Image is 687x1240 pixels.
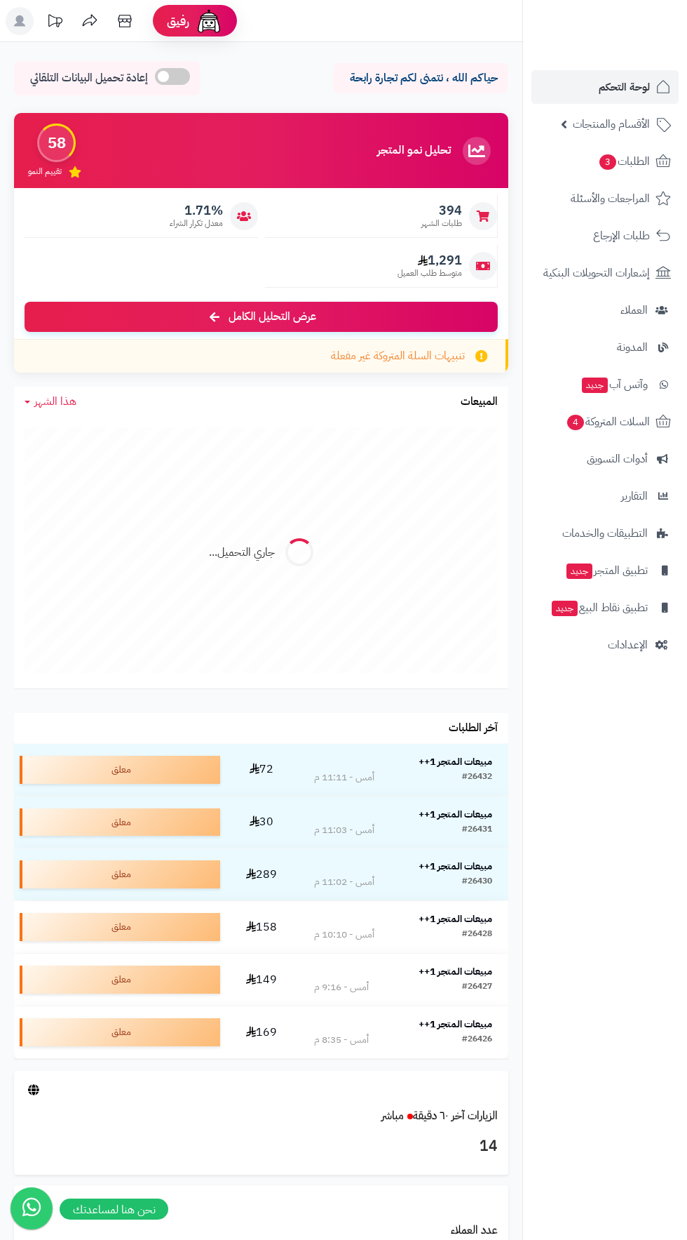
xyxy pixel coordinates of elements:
[226,1006,298,1058] td: 169
[565,561,648,580] span: تطبيق المتجر
[587,449,648,469] span: أدوات التسويق
[566,564,592,579] span: جديد
[571,189,650,208] span: المراجعات والأسئلة
[229,309,316,325] span: عرض التحليل الكامل
[421,218,462,229] span: طلبات الشهر
[462,1033,492,1047] div: #26426
[419,964,492,979] strong: مبيعات المتجر 1++
[531,331,679,364] a: المدونة
[531,293,679,327] a: العملاء
[377,145,451,157] h3: تحليل نمو المتجر
[593,226,650,246] span: طلبات الإرجاع
[226,954,298,1006] td: 149
[314,928,374,942] div: أمس - 10:10 م
[531,368,679,401] a: وآتس آبجديد
[580,375,648,394] span: وآتس آب
[25,394,76,410] a: هذا الشهر
[531,256,679,290] a: إشعارات التحويلات البنكية
[34,393,76,410] span: هذا الشهر
[582,378,608,393] span: جديد
[531,516,679,550] a: التطبيقات والخدمات
[621,486,648,506] span: التقارير
[462,980,492,994] div: #26427
[531,442,679,476] a: أدوات التسويق
[20,913,220,941] div: معلق
[419,1017,492,1032] strong: مبيعات المتجر 1++
[608,635,648,655] span: الإعدادات
[20,860,220,888] div: معلق
[195,7,223,35] img: ai-face.png
[451,1222,498,1239] a: عدد العملاء
[531,479,679,513] a: التقارير
[598,152,650,171] span: الطلبات
[462,875,492,889] div: #26430
[170,203,223,218] span: 1.71%
[617,338,648,357] span: المدونة
[461,396,498,408] h3: المبيعات
[449,722,498,735] h3: آخر الطلبات
[531,182,679,215] a: المراجعات والأسئلة
[599,154,616,170] span: 3
[397,253,462,268] span: 1,291
[314,980,369,994] div: أمس - 9:16 م
[531,145,679,178] a: الطلبات3
[620,300,648,320] span: العملاء
[37,7,72,39] a: تحديثات المنصة
[25,302,498,332] a: عرض التحليل الكامل
[531,554,679,587] a: تطبيق المتجرجديد
[419,859,492,874] strong: مبيعات المتجر 1++
[314,875,374,889] div: أمس - 11:02 م
[20,808,220,836] div: معلق
[573,114,650,134] span: الأقسام والمنتجات
[226,901,298,953] td: 158
[30,70,148,86] span: إعادة تحميل البيانات التلقائي
[421,203,462,218] span: 394
[552,601,578,616] span: جديد
[531,70,679,104] a: لوحة التحكم
[543,263,650,283] span: إشعارات التحويلات البنكية
[331,348,465,364] span: تنبيهات السلة المتروكة غير مفعلة
[25,1135,498,1159] h3: 14
[419,754,492,769] strong: مبيعات المتجر 1++
[226,848,298,900] td: 289
[314,823,374,837] div: أمس - 11:03 م
[531,405,679,439] a: السلات المتروكة4
[462,928,492,942] div: #26428
[550,598,648,618] span: تطبيق نقاط البيع
[462,823,492,837] div: #26431
[462,771,492,785] div: #26432
[20,966,220,994] div: معلق
[562,524,648,543] span: التطبيقات والخدمات
[397,267,462,279] span: متوسط طلب العميل
[531,591,679,625] a: تطبيق نقاط البيعجديد
[599,77,650,97] span: لوحة التحكم
[419,912,492,926] strong: مبيعات المتجر 1++
[170,218,223,229] span: معدل تكرار الشراء
[419,807,492,822] strong: مبيعات المتجر 1++
[531,219,679,253] a: طلبات الإرجاع
[226,744,298,796] td: 72
[28,166,62,178] span: تقييم النمو
[209,545,275,561] div: جاري التحميل...
[226,796,298,848] td: 30
[531,628,679,662] a: الإعدادات
[567,415,584,430] span: 4
[381,1107,404,1124] small: مباشر
[314,771,374,785] div: أمس - 11:11 م
[167,13,189,29] span: رفيق
[343,70,498,86] p: حياكم الله ، نتمنى لكم تجارة رابحة
[20,1018,220,1046] div: معلق
[314,1033,369,1047] div: أمس - 8:35 م
[566,412,650,432] span: السلات المتروكة
[20,756,220,784] div: معلق
[381,1107,498,1124] a: الزيارات آخر ٦٠ دقيقةمباشر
